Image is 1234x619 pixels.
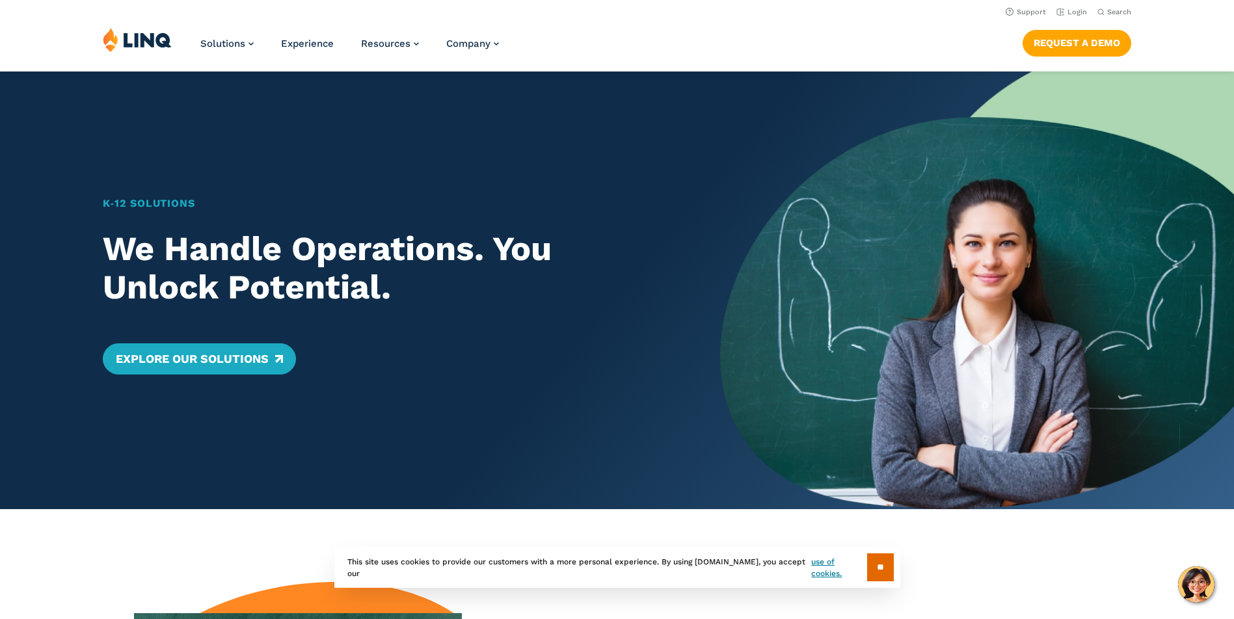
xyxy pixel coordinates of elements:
[334,547,900,588] div: This site uses cookies to provide our customers with a more personal experience. By using [DOMAIN...
[1097,7,1131,17] button: Open Search Bar
[281,38,334,49] a: Experience
[1023,27,1131,56] nav: Button Navigation
[1006,8,1046,16] a: Support
[720,72,1234,509] img: Home Banner
[200,38,245,49] span: Solutions
[1056,8,1087,16] a: Login
[103,196,669,211] h1: K‑12 Solutions
[361,38,410,49] span: Resources
[1178,566,1214,603] button: Hello, have a question? Let’s chat.
[103,27,172,52] img: LINQ | K‑12 Software
[1023,30,1131,56] a: Request a Demo
[361,38,419,49] a: Resources
[446,38,490,49] span: Company
[1107,8,1131,16] span: Search
[200,27,499,70] nav: Primary Navigation
[446,38,499,49] a: Company
[811,556,866,579] a: use of cookies.
[200,38,254,49] a: Solutions
[103,343,296,375] a: Explore Our Solutions
[103,230,669,308] h2: We Handle Operations. You Unlock Potential.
